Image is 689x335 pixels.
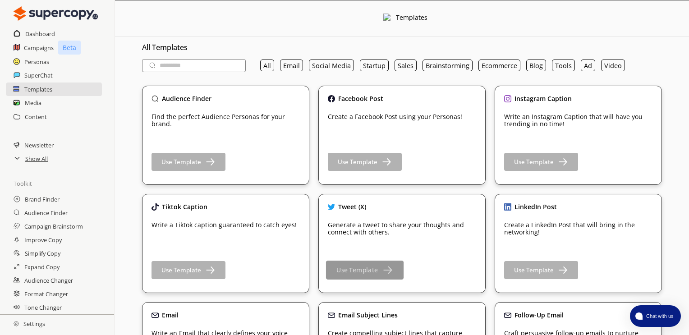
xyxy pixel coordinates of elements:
b: Use Template [338,158,377,166]
button: Startup [360,60,389,71]
img: Close [328,95,335,102]
button: Use Template [504,153,578,171]
button: Use Template [152,153,225,171]
b: Tiktok Caption [162,202,207,211]
a: Improve Copy [24,233,62,247]
p: Create a LinkedIn Post that will bring in the networking! [504,221,652,236]
img: Close [152,95,159,102]
a: Newsletter [24,138,54,152]
b: Use Template [514,158,554,166]
p: Create a Facebook Post using your Personas! [328,113,462,120]
a: SuperChat [24,69,53,82]
b: Use Template [336,266,378,275]
div: Templates [396,14,427,23]
button: Ad [581,60,595,71]
img: Close [328,203,335,211]
img: Close [14,5,98,23]
a: Media [25,96,41,110]
img: Close [152,203,159,211]
button: Use Template [152,261,225,279]
b: Use Template [161,266,201,274]
a: Personas [24,55,49,69]
b: Use Template [161,158,201,166]
img: Close [152,312,159,319]
a: Content [25,110,47,124]
p: Write an Instagram Caption that will have you trending in no time! [504,113,652,128]
button: Video [601,60,625,71]
a: Templates [24,83,52,96]
button: Blog [526,60,546,71]
b: Use Template [514,266,554,274]
button: Tools [552,60,575,71]
button: atlas-launcher [630,305,681,327]
a: Simplify Copy [25,247,60,260]
b: Follow-Up Email [514,311,564,319]
b: LinkedIn Post [514,202,557,211]
img: Close [504,312,511,319]
b: Email Subject Lines [338,311,398,319]
a: Brand Finder [25,193,60,206]
a: Expand Copy [24,260,60,274]
img: Close [14,321,19,326]
b: Audience Finder [162,94,211,103]
img: Close [328,312,335,319]
b: Facebook Post [338,94,383,103]
a: Audience Finder [24,206,68,220]
a: Audience Changer [24,274,73,287]
button: Use Template [328,153,402,171]
button: Ecommerce [478,60,520,71]
h3: All Templates [142,41,662,54]
b: Email [162,311,179,319]
span: Chat with us [643,312,675,320]
button: Sales [395,60,417,71]
a: Format Changer [24,287,68,301]
button: Social Media [309,60,354,71]
p: Generate a tweet to share your thoughts and connect with others. [328,221,476,236]
b: Instagram Caption [514,94,572,103]
b: Tweet (X) [338,202,366,211]
button: All [260,60,274,71]
img: Close [504,95,511,102]
a: Campaign Brainstorm [24,220,83,233]
p: Find the perfect Audience Personas for your brand. [152,113,300,128]
img: Close [383,14,391,22]
img: Close [504,203,511,211]
button: Brainstorming [423,60,473,71]
button: Use Template [504,261,578,279]
button: Use Template [326,261,404,280]
a: Show All [25,152,48,165]
a: Tone Changer [24,301,62,314]
p: Beta [58,41,81,55]
a: Campaigns [24,41,54,55]
p: Write a Tiktok caption guaranteed to catch eyes! [152,221,297,229]
a: Dashboard [25,27,55,41]
button: Email [280,60,303,71]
